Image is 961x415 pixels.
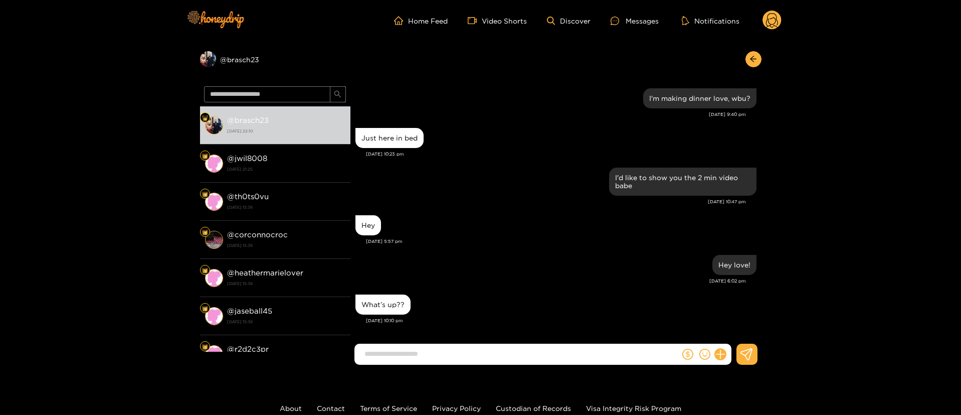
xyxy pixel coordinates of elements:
[355,215,381,235] div: Sep. 19, 5:57 pm
[330,86,346,102] button: search
[227,268,303,277] strong: @ heathermarielover
[205,231,223,249] img: conversation
[468,16,527,25] a: Video Shorts
[745,51,761,67] button: arrow-left
[200,51,350,67] div: @brasch23
[205,345,223,363] img: conversation
[394,16,448,25] a: Home Feed
[205,269,223,287] img: conversation
[366,238,756,245] div: [DATE] 5:57 pm
[718,261,750,269] div: Hey love!
[609,168,756,196] div: Sep. 16, 10:47 pm
[227,307,272,315] strong: @ jaseball45
[366,317,756,324] div: [DATE] 10:10 pm
[712,255,756,275] div: Sep. 19, 6:02 pm
[202,267,208,273] img: Fan Level
[202,115,208,121] img: Fan Level
[361,221,375,229] div: Hey
[615,174,750,190] div: I'd like to show you the 2 min video babe
[227,165,345,174] strong: [DATE] 21:25
[202,153,208,159] img: Fan Level
[643,88,756,108] div: Sep. 16, 9:40 pm
[227,345,269,353] strong: @ r2d2c3pr
[355,198,746,205] div: [DATE] 10:47 pm
[355,295,411,315] div: Sep. 19, 10:10 pm
[202,344,208,350] img: Fan Level
[227,154,267,163] strong: @ jwil8008
[361,301,405,309] div: What’s up??
[649,94,750,102] div: I'm making dinner love, wbu?
[227,203,345,212] strong: [DATE] 15:38
[355,278,746,285] div: [DATE] 6:02 pm
[432,404,481,412] a: Privacy Policy
[355,128,424,148] div: Sep. 16, 10:23 pm
[586,404,681,412] a: Visa Integrity Risk Program
[202,306,208,312] img: Fan Level
[680,347,695,362] button: dollar
[227,192,269,201] strong: @ th0ts0vu
[361,134,418,142] div: Just here in bed
[227,317,345,326] strong: [DATE] 15:38
[205,193,223,211] img: conversation
[202,229,208,235] img: Fan Level
[468,16,482,25] span: video-camera
[205,155,223,173] img: conversation
[205,116,223,134] img: conversation
[749,55,757,64] span: arrow-left
[547,17,591,25] a: Discover
[227,241,345,250] strong: [DATE] 15:38
[280,404,302,412] a: About
[227,230,288,239] strong: @ corconnocroc
[679,16,742,26] button: Notifications
[334,90,341,99] span: search
[394,16,408,25] span: home
[699,349,710,360] span: smile
[202,191,208,197] img: Fan Level
[227,279,345,288] strong: [DATE] 15:38
[611,15,659,27] div: Messages
[227,116,269,124] strong: @ brasch23
[366,151,756,158] div: [DATE] 10:23 pm
[496,404,571,412] a: Custodian of Records
[682,349,693,360] span: dollar
[205,307,223,325] img: conversation
[360,404,417,412] a: Terms of Service
[227,126,345,135] strong: [DATE] 22:10
[317,404,345,412] a: Contact
[355,111,746,118] div: [DATE] 9:40 pm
